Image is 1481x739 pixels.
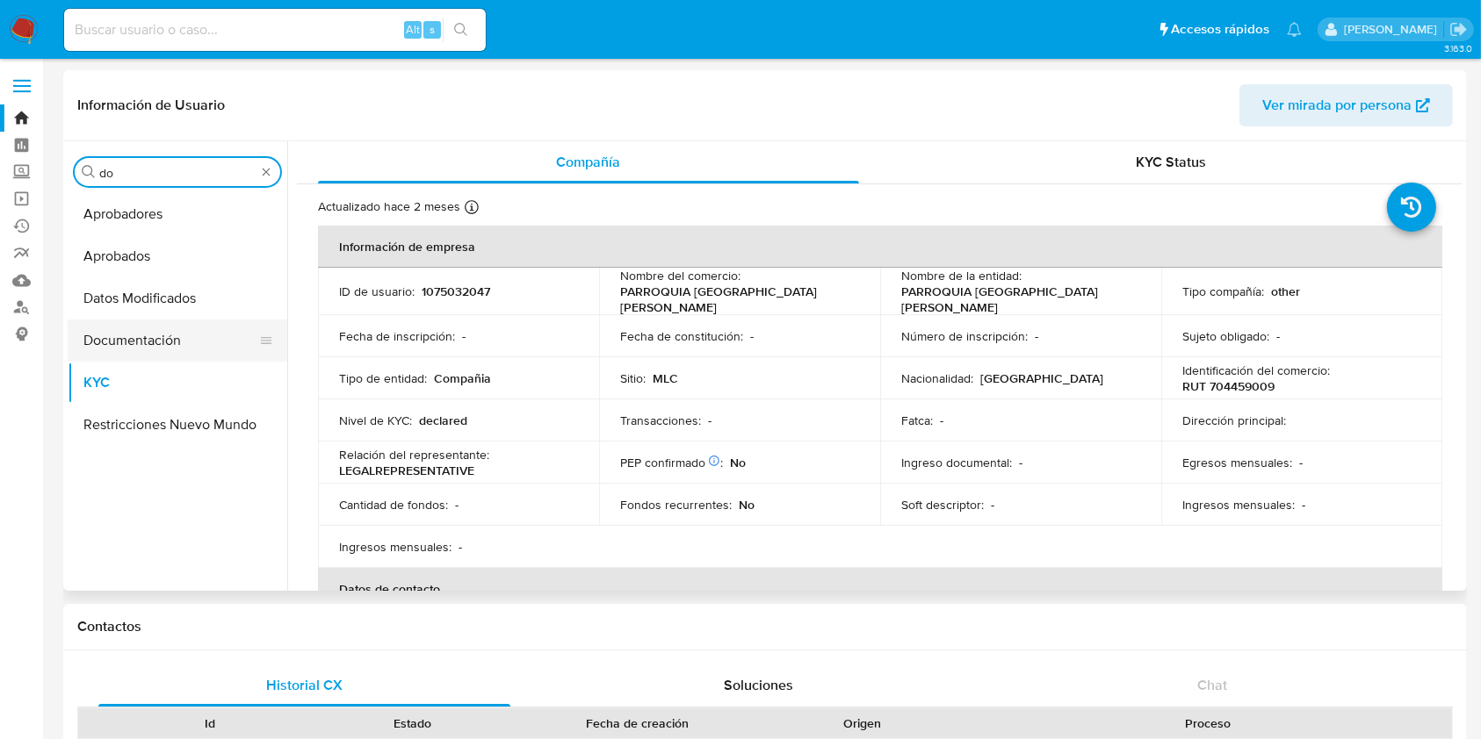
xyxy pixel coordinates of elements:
p: No [739,497,755,513]
p: - [462,328,466,344]
p: Fatca : [901,413,933,428]
p: other [1271,283,1300,299]
p: Nivel de KYC : [339,413,412,428]
p: - [459,539,462,555]
p: Fondos recurrentes : [620,497,732,513]
button: Aprobados [68,235,287,277]
a: Salir [1449,20,1468,39]
span: Compañía [556,152,620,172]
button: Ver mirada por persona [1239,84,1453,126]
button: Datos Modificados [68,277,287,319]
p: No [730,455,746,470]
button: Documentación [68,319,273,362]
div: Origen [773,714,951,732]
p: RUT 704459009 [1182,378,1275,394]
h1: Contactos [77,618,1453,635]
button: Buscar [82,165,96,179]
input: Buscar [99,165,256,181]
button: Aprobadores [68,193,287,235]
p: Nombre del comercio : [620,268,740,283]
p: Compañia [434,370,491,386]
p: paloma.falcondesoto@mercadolibre.cl [1344,21,1443,38]
p: Actualizado hace 2 meses [318,198,460,215]
button: search-icon [443,18,479,42]
p: declared [419,413,467,428]
p: Soft descriptor : [901,497,984,513]
p: [GEOGRAPHIC_DATA] [980,370,1103,386]
p: Relación del representante : [339,447,489,463]
p: Ingresos mensuales : [1182,497,1295,513]
button: KYC [68,362,287,404]
div: Estado [324,714,502,732]
p: Fecha de inscripción : [339,328,455,344]
p: - [1302,497,1305,513]
p: MLC [653,370,678,386]
div: Id [121,714,300,732]
p: - [1019,455,1022,470]
p: - [1276,328,1280,344]
span: s [430,21,435,38]
span: Soluciones [724,675,793,695]
div: Fecha de creación [526,714,748,732]
p: Egresos mensuales : [1182,455,1292,470]
th: Información de empresa [318,226,1442,268]
h1: Información de Usuario [77,97,225,114]
p: PEP confirmado : [620,455,723,470]
p: Sujeto obligado : [1182,328,1269,344]
input: Buscar usuario o caso... [64,18,486,41]
span: Historial CX [266,675,343,695]
p: Ingresos mensuales : [339,539,452,555]
p: - [750,328,754,344]
p: - [991,497,994,513]
p: Número de inscripción : [901,328,1028,344]
a: Notificaciones [1287,22,1302,37]
p: Ingreso documental : [901,455,1012,470]
p: Nacionalidad : [901,370,973,386]
p: Tipo compañía : [1182,283,1264,299]
span: Alt [406,21,420,38]
button: Restricciones Nuevo Mundo [68,404,287,446]
p: Tipo de entidad : [339,370,427,386]
p: PARROQUIA [GEOGRAPHIC_DATA][PERSON_NAME] [620,283,852,315]
th: Datos de contacto [318,568,1442,610]
p: 1075032047 [422,283,490,299]
p: - [1035,328,1038,344]
p: Fecha de constitución : [620,328,743,344]
p: Identificación del comercio : [1182,362,1330,378]
p: - [940,413,943,428]
p: ID de usuario : [339,283,415,299]
p: Cantidad de fondos : [339,497,448,513]
p: - [455,497,459,513]
button: Borrar [259,165,273,179]
p: Nombre de la entidad : [901,268,1022,283]
span: Ver mirada por persona [1262,84,1412,126]
p: - [708,413,712,428]
p: Sitio : [620,370,646,386]
p: Transacciones : [620,413,701,428]
p: - [1299,455,1303,470]
p: LEGALREPRESENTATIVE [339,463,474,478]
div: Proceso [976,714,1440,732]
span: Chat [1197,675,1227,695]
span: Accesos rápidos [1171,20,1269,39]
span: KYC Status [1136,152,1206,172]
p: Dirección principal : [1182,413,1286,428]
p: PARROQUIA [GEOGRAPHIC_DATA][PERSON_NAME] [901,283,1133,315]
